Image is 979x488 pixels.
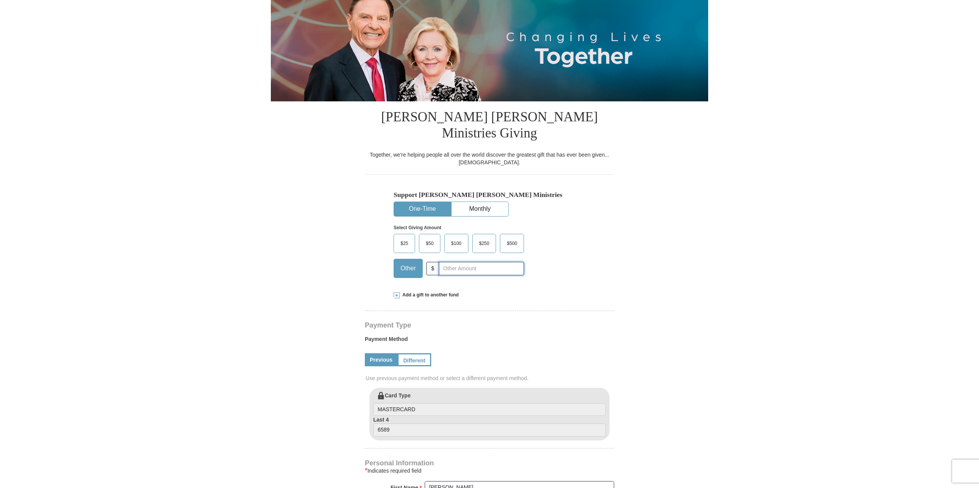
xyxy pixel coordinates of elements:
span: $25 [397,238,412,249]
input: Last 4 [373,423,606,437]
a: Different [397,353,431,366]
div: Indicates required field [365,466,614,475]
span: $50 [422,238,437,249]
span: $250 [475,238,493,249]
button: Monthly [452,202,508,216]
h4: Personal Information [365,460,614,466]
input: Other Amount [439,262,524,275]
input: Card Type [373,403,606,416]
span: $ [426,262,439,275]
strong: Select Giving Amount [394,225,441,230]
h5: Support [PERSON_NAME] [PERSON_NAME] Ministries [394,191,585,199]
label: Last 4 [373,416,606,437]
span: Use previous payment method or select a different payment method. [366,374,615,382]
label: Card Type [373,392,606,416]
div: Together, we're helping people all over the world discover the greatest gift that has ever been g... [365,151,614,166]
h4: Payment Type [365,322,614,328]
a: Previous [365,353,397,366]
button: One-Time [394,202,451,216]
label: Payment Method [365,335,614,347]
span: Add a gift to another fund [400,292,459,298]
h1: [PERSON_NAME] [PERSON_NAME] Ministries Giving [365,101,614,151]
span: Other [397,263,420,274]
span: $100 [447,238,465,249]
span: $500 [503,238,521,249]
